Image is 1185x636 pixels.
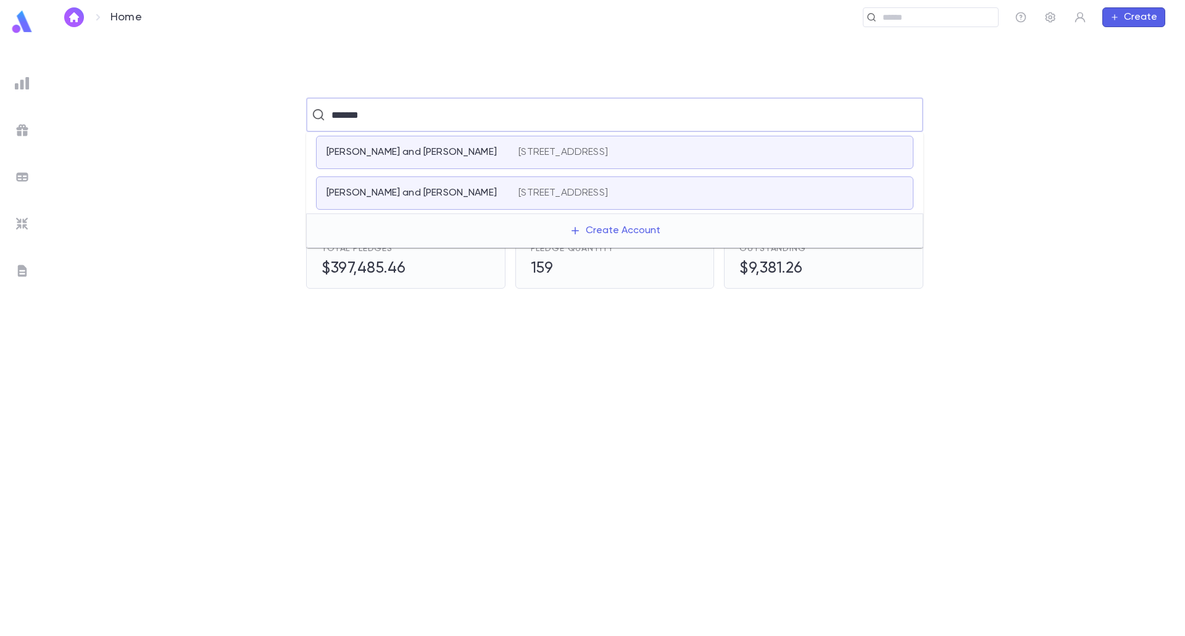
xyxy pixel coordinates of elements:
[15,76,30,91] img: reports_grey.c525e4749d1bce6a11f5fe2a8de1b229.svg
[739,244,805,254] span: Outstanding
[322,244,393,254] span: Total Pledges
[560,219,670,242] button: Create Account
[10,10,35,34] img: logo
[531,260,554,278] h5: 159
[15,123,30,138] img: campaigns_grey.99e729a5f7ee94e3726e6486bddda8f1.svg
[518,146,608,159] p: [STREET_ADDRESS]
[326,146,497,159] p: [PERSON_NAME] and [PERSON_NAME]
[322,260,406,278] h5: $397,485.46
[15,217,30,231] img: imports_grey.530a8a0e642e233f2baf0ef88e8c9fcb.svg
[15,170,30,184] img: batches_grey.339ca447c9d9533ef1741baa751efc33.svg
[15,263,30,278] img: letters_grey.7941b92b52307dd3b8a917253454ce1c.svg
[110,10,142,24] p: Home
[67,12,81,22] img: home_white.a664292cf8c1dea59945f0da9f25487c.svg
[518,187,608,199] p: [STREET_ADDRESS]
[326,187,497,199] p: [PERSON_NAME] and [PERSON_NAME]
[531,244,615,254] span: Pledge Quantity
[1102,7,1165,27] button: Create
[739,260,803,278] h5: $9,381.26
